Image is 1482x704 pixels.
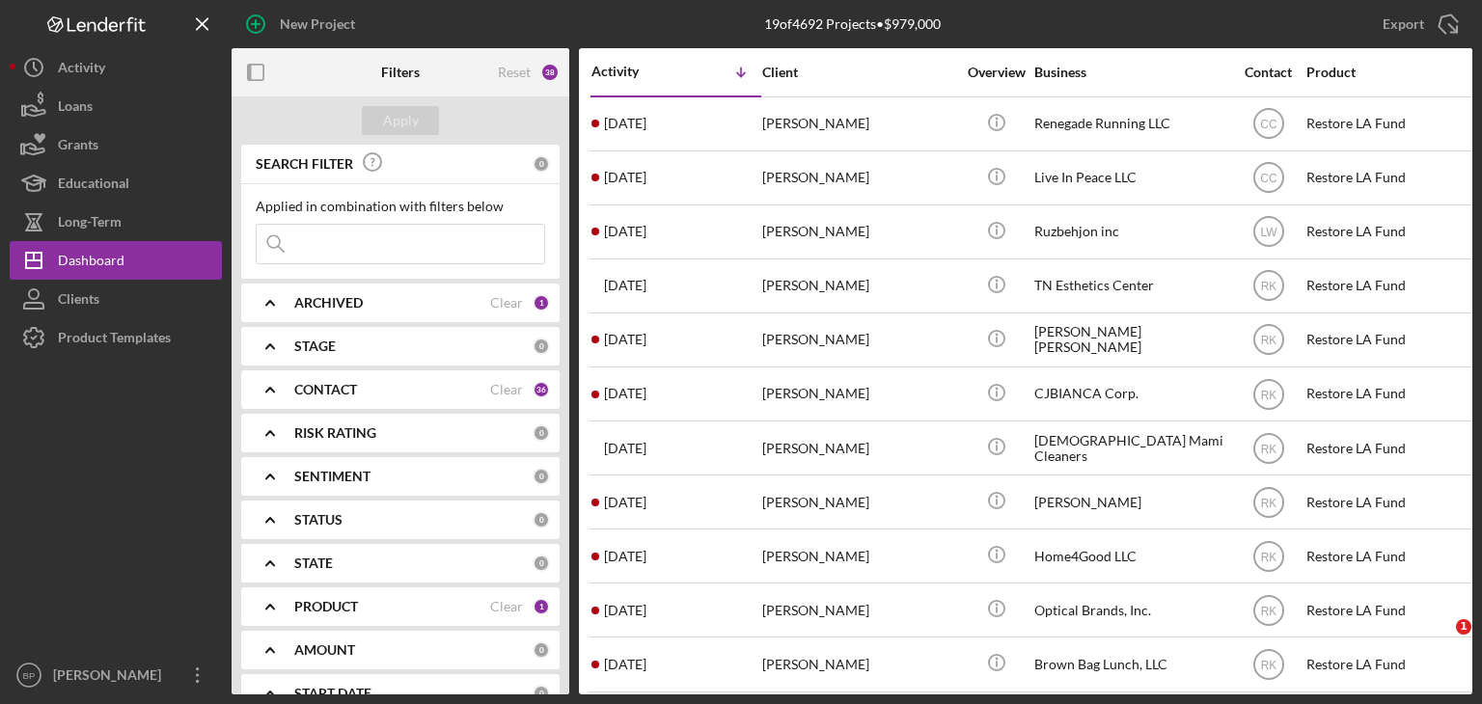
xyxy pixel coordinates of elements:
div: Live In Peace LLC [1034,152,1227,203]
div: [PERSON_NAME] [762,98,955,149]
button: Apply [362,106,439,135]
button: BP[PERSON_NAME] [10,656,222,694]
div: [PERSON_NAME] [762,422,955,474]
b: RISK RATING [294,425,376,441]
text: RK [1260,496,1276,509]
text: RK [1260,604,1276,617]
div: 0 [533,511,550,528]
div: Long-Term [58,203,122,246]
b: PRODUCT [294,599,358,614]
div: Product Templates [58,318,171,362]
div: Export [1383,5,1424,43]
time: 2025-08-30 00:39 [604,170,646,185]
time: 2025-08-29 22:43 [604,549,646,564]
button: Activity [10,48,222,87]
div: 19 of 4692 Projects • $979,000 [764,16,941,32]
div: Grants [58,125,98,169]
div: 0 [533,424,550,442]
div: 0 [533,338,550,355]
text: RK [1260,334,1276,347]
a: Loans [10,87,222,125]
div: [PERSON_NAME] [48,656,174,699]
div: Activity [58,48,105,92]
div: [PERSON_NAME] [762,260,955,311]
text: RK [1260,388,1276,401]
time: 2025-08-29 22:31 [604,603,646,618]
div: [PERSON_NAME] [762,152,955,203]
text: RK [1260,659,1276,672]
div: [PERSON_NAME] [762,206,955,257]
div: Brown Bag Lunch, LLC [1034,638,1227,690]
div: 0 [533,555,550,572]
iframe: Intercom live chat [1416,619,1463,665]
time: 2025-08-29 22:13 [604,657,646,672]
b: STATE [294,555,333,571]
time: 2025-08-30 00:11 [604,278,646,293]
button: Long-Term [10,203,222,241]
div: Applied in combination with filters below [256,199,545,214]
button: Grants [10,125,222,164]
button: Educational [10,164,222,203]
text: RK [1260,442,1276,455]
div: Clear [490,382,523,397]
div: Optical Brands, Inc. [1034,584,1227,636]
div: [PERSON_NAME] [PERSON_NAME] [1034,314,1227,366]
div: 0 [533,155,550,173]
b: SENTIMENT [294,469,370,484]
text: RK [1260,280,1276,293]
div: Activity [591,64,676,79]
div: 0 [533,685,550,702]
a: Clients [10,280,222,318]
div: [PERSON_NAME] [762,476,955,528]
div: Apply [383,106,419,135]
div: TN Esthetics Center [1034,260,1227,311]
time: 2025-08-30 04:28 [604,116,646,131]
div: Clear [490,599,523,614]
b: START DATE [294,686,371,701]
b: CONTACT [294,382,357,397]
div: Clear [490,295,523,311]
div: Client [762,65,955,80]
div: Business [1034,65,1227,80]
div: Home4Good LLC [1034,530,1227,582]
div: Dashboard [58,241,124,284]
div: Overview [960,65,1032,80]
div: 38 [540,63,560,82]
div: Contact [1232,65,1304,80]
div: CJBIANCA Corp. [1034,368,1227,420]
span: 1 [1456,619,1471,635]
time: 2025-08-30 00:37 [604,224,646,239]
text: CC [1260,172,1277,185]
button: Product Templates [10,318,222,357]
b: ARCHIVED [294,295,363,311]
button: Dashboard [10,241,222,280]
div: [PERSON_NAME] [1034,476,1227,528]
text: BP [23,670,36,681]
b: STATUS [294,512,343,528]
div: 1 [533,598,550,615]
div: [PERSON_NAME] [762,584,955,636]
div: Educational [58,164,129,207]
div: 0 [533,468,550,485]
div: [PERSON_NAME] [762,314,955,366]
time: 2025-08-29 23:06 [604,441,646,456]
div: Reset [498,65,531,80]
b: AMOUNT [294,642,355,658]
div: [PERSON_NAME] [762,368,955,420]
time: 2025-08-29 22:49 [604,495,646,510]
text: RK [1260,550,1276,563]
div: 1 [533,294,550,311]
button: New Project [232,5,374,43]
button: Export [1363,5,1472,43]
div: [PERSON_NAME] [762,530,955,582]
div: [PERSON_NAME] [762,638,955,690]
div: 36 [533,381,550,398]
text: LW [1260,226,1277,239]
b: STAGE [294,338,336,354]
div: Loans [58,87,93,130]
